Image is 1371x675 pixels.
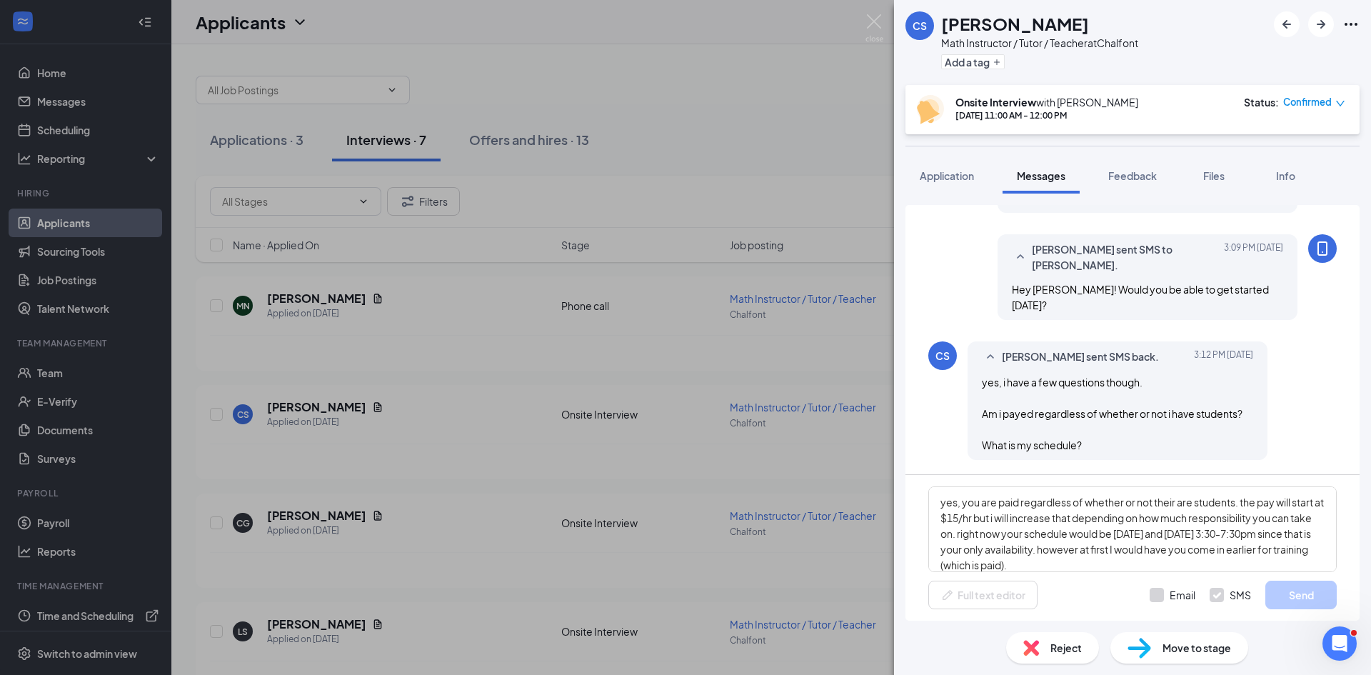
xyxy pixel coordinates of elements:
span: Reject [1050,640,1082,656]
button: Send [1265,581,1337,609]
h1: [PERSON_NAME] [941,11,1089,36]
div: Math Instructor / Tutor / Teacher at Chalfont [941,36,1138,50]
div: Status : [1244,95,1279,109]
svg: Plus [993,58,1001,66]
div: CS [913,19,927,33]
div: [DATE] 11:00 AM - 12:00 PM [955,109,1138,121]
svg: SmallChevronUp [1012,249,1029,266]
span: Files [1203,169,1225,182]
svg: SmallChevronUp [982,349,999,366]
span: yes, i have a few questions though. Am i payed regardless of whether or not i have students? What... [982,376,1242,451]
svg: Pen [940,588,955,602]
iframe: Intercom live chat [1322,626,1357,661]
span: [PERSON_NAME] sent SMS back. [1002,349,1159,366]
b: Onsite Interview [955,96,1036,109]
svg: Ellipses [1342,16,1360,33]
div: with [PERSON_NAME] [955,95,1138,109]
span: down [1335,99,1345,109]
button: Full text editorPen [928,581,1038,609]
textarea: yes, you are paid regardless of whether or not their are students. the pay will start at $15/hr b... [928,486,1337,572]
span: [DATE] 3:09 PM [1224,241,1283,273]
span: Info [1276,169,1295,182]
span: [DATE] 3:12 PM [1194,349,1253,366]
button: ArrowRight [1308,11,1334,37]
span: [PERSON_NAME] sent SMS to [PERSON_NAME]. [1032,241,1219,273]
span: Hey [PERSON_NAME]! Would you be able to get started [DATE]? [1012,283,1269,311]
svg: ArrowLeftNew [1278,16,1295,33]
span: Application [920,169,974,182]
span: Confirmed [1283,95,1332,109]
button: PlusAdd a tag [941,54,1005,69]
span: Messages [1017,169,1065,182]
button: ArrowLeftNew [1274,11,1300,37]
div: CS [935,349,950,363]
span: Feedback [1108,169,1157,182]
span: Move to stage [1162,640,1231,656]
svg: MobileSms [1314,240,1331,257]
svg: ArrowRight [1312,16,1330,33]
